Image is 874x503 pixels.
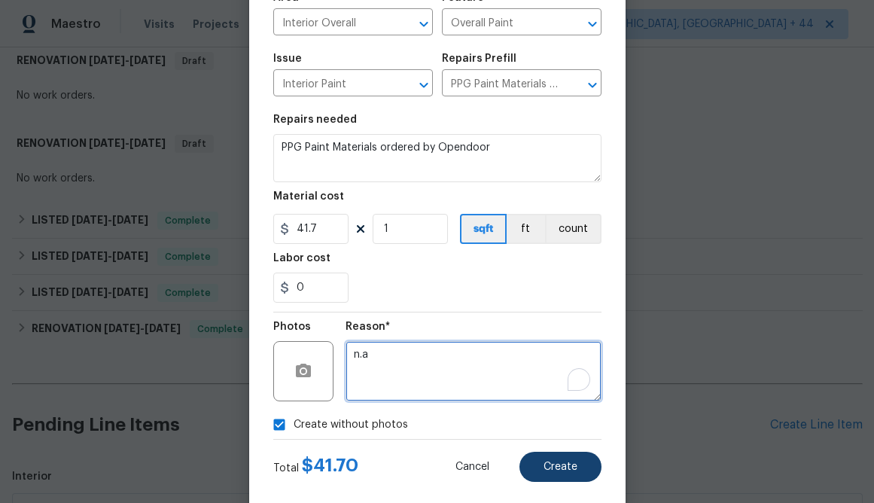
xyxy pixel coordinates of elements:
button: sqft [460,214,507,244]
div: Total [273,458,358,476]
button: Open [582,75,603,96]
h5: Labor cost [273,253,330,264]
button: Open [413,75,434,96]
span: Create without photos [294,417,408,433]
h5: Material cost [273,191,344,202]
span: $ 41.70 [302,456,358,474]
h5: Issue [273,53,302,64]
h5: Repairs needed [273,114,357,125]
button: ft [507,214,545,244]
span: Cancel [455,462,489,473]
span: Create [544,462,577,473]
h5: Photos [273,322,311,332]
button: Open [413,14,434,35]
textarea: PPG Paint Materials ordered by Opendoor [273,134,601,182]
textarea: To enrich screen reader interactions, please activate Accessibility in Grammarly extension settings [346,341,601,401]
h5: Repairs Prefill [442,53,516,64]
button: Cancel [431,452,513,482]
button: count [545,214,601,244]
button: Open [582,14,603,35]
button: Create [519,452,601,482]
h5: Reason* [346,322,390,332]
